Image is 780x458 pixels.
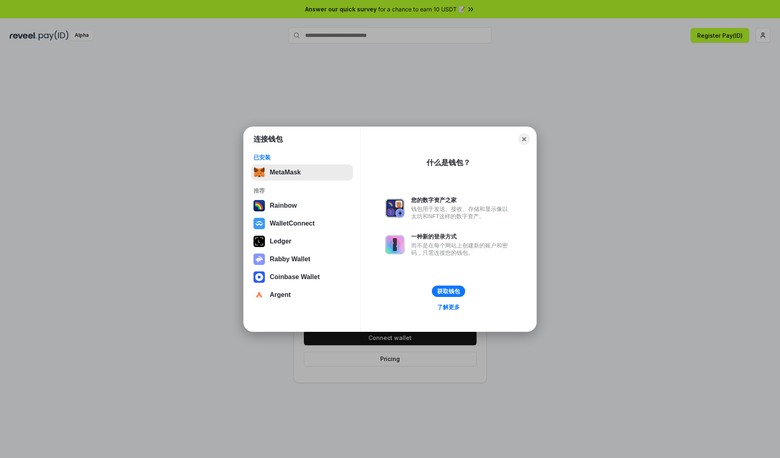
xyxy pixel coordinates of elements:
[253,289,265,301] img: svg+xml,%3Csvg%20width%3D%2228%22%20height%3D%2228%22%20viewBox%3D%220%200%2028%2028%22%20fill%3D...
[270,256,310,263] div: Rabby Wallet
[385,198,405,218] img: svg+xml,%3Csvg%20xmlns%3D%22http%3A%2F%2Fwww.w3.org%2F2000%2Fsvg%22%20fill%3D%22none%22%20viewBox...
[270,169,301,176] div: MetaMask
[437,303,460,311] div: 了解更多
[432,302,465,312] a: 了解更多
[411,196,512,204] div: 您的数字资产之家
[253,187,351,194] div: 推荐
[251,164,353,181] button: MetaMask
[251,233,353,249] button: Ledger
[270,291,291,299] div: Argent
[385,235,405,254] img: svg+xml,%3Csvg%20xmlns%3D%22http%3A%2F%2Fwww.w3.org%2F2000%2Fsvg%22%20fill%3D%22none%22%20viewBox...
[437,288,460,295] div: 获取钱包
[251,287,353,303] button: Argent
[253,236,265,247] img: svg+xml,%3Csvg%20xmlns%3D%22http%3A%2F%2Fwww.w3.org%2F2000%2Fsvg%22%20width%3D%2228%22%20height%3...
[253,167,265,178] img: svg+xml,%3Csvg%20fill%3D%22none%22%20height%3D%2233%22%20viewBox%3D%220%200%2035%2033%22%20width%...
[411,233,512,240] div: 一种新的登录方式
[251,198,353,214] button: Rainbow
[251,215,353,232] button: WalletConnect
[251,251,353,267] button: Rabby Wallet
[251,269,353,285] button: Coinbase Wallet
[270,238,291,245] div: Ledger
[427,158,470,168] div: 什么是钱包？
[253,254,265,265] img: svg+xml,%3Csvg%20xmlns%3D%22http%3A%2F%2Fwww.w3.org%2F2000%2Fsvg%22%20fill%3D%22none%22%20viewBox...
[432,286,465,297] button: 获取钱包
[270,220,315,227] div: WalletConnect
[253,218,265,229] img: svg+xml,%3Csvg%20width%3D%2228%22%20height%3D%2228%22%20viewBox%3D%220%200%2028%2028%22%20fill%3D...
[253,134,283,144] h1: 连接钱包
[253,200,265,211] img: svg+xml,%3Csvg%20width%3D%22120%22%20height%3D%22120%22%20viewBox%3D%220%200%20120%20120%22%20fil...
[253,154,351,161] div: 已安装
[270,273,320,281] div: Coinbase Wallet
[270,202,297,209] div: Rainbow
[253,271,265,283] img: svg+xml,%3Csvg%20width%3D%2228%22%20height%3D%2228%22%20viewBox%3D%220%200%2028%2028%22%20fill%3D...
[518,133,530,145] button: Close
[411,205,512,220] div: 钱包用于发送、接收、存储和显示像以太坊和NFT这样的数字资产。
[411,242,512,256] div: 而不是在每个网站上创建新的账户和密码，只需连接您的钱包。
